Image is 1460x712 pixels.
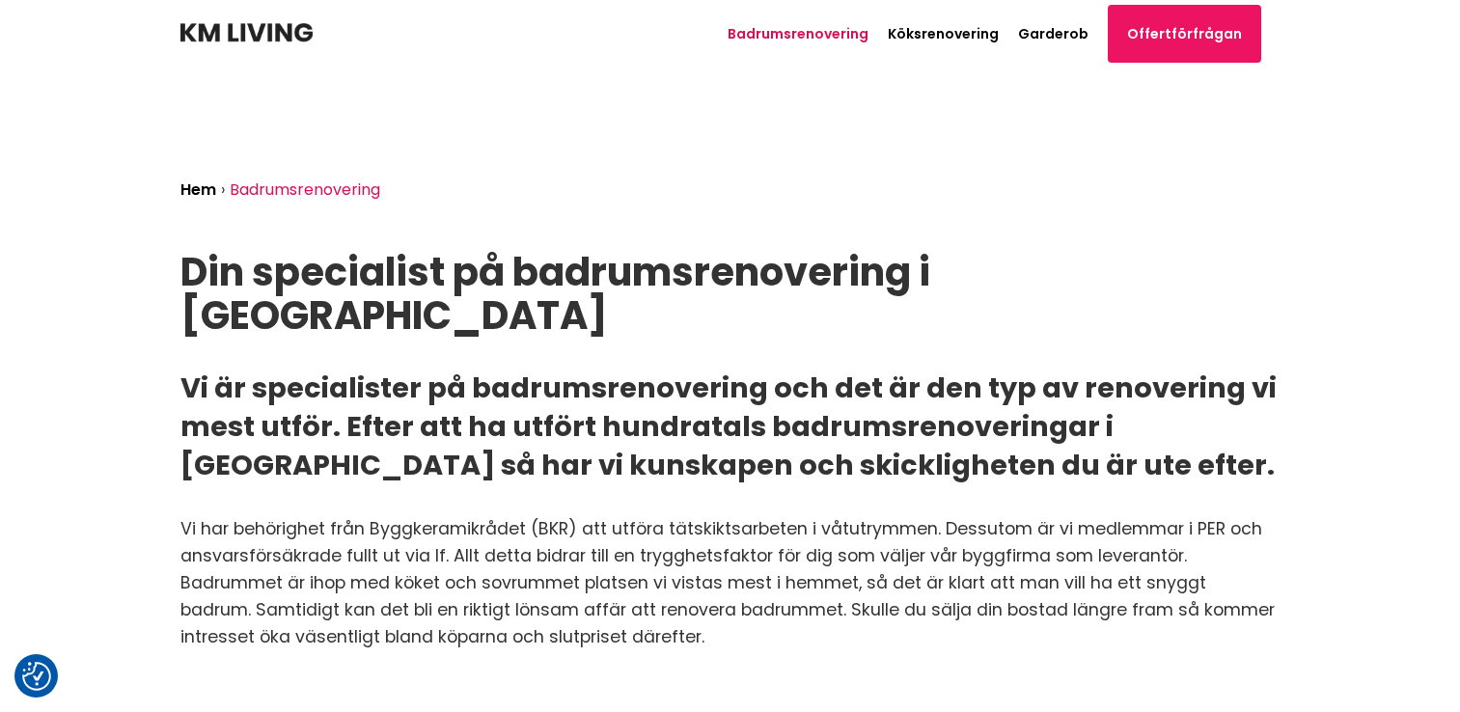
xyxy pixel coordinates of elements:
[180,369,1281,484] h2: Vi är specialister på badrumsrenovering och det är den typ av renovering vi mest utför. Efter att...
[22,662,51,691] button: Samtyckesinställningar
[728,24,868,43] a: Badrumsrenovering
[180,515,1281,650] p: Vi har behörighet från Byggkeramikrådet (BKR) att utföra tätskiktsarbeten i våtutrymmen. Dessutom...
[1018,24,1088,43] a: Garderob
[180,251,1281,338] h1: Din specialist på badrumsrenovering i [GEOGRAPHIC_DATA]
[230,176,385,205] li: Badrumsrenovering
[888,24,999,43] a: Köksrenovering
[180,23,313,42] img: KM Living
[22,662,51,691] img: Revisit consent button
[1108,5,1261,63] a: Offertförfrågan
[180,178,216,201] a: Hem
[221,176,230,205] li: ›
